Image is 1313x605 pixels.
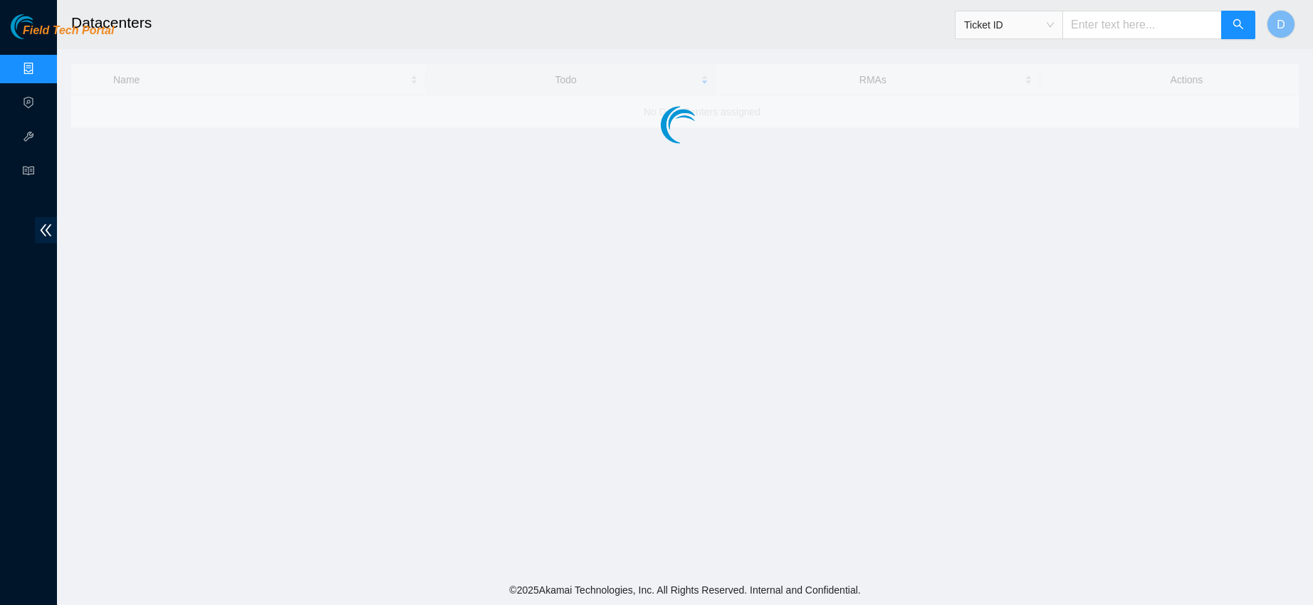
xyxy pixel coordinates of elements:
span: Field Tech Portal [23,24,114,38]
a: Akamai TechnologiesField Tech Portal [11,26,114,44]
img: Akamai Technologies [11,14,72,39]
span: double-left [35,217,57,243]
button: D [1267,10,1295,38]
input: Enter text here... [1062,11,1222,39]
button: search [1221,11,1255,39]
span: read [23,159,34,187]
span: search [1233,19,1244,32]
span: D [1277,16,1285,33]
span: Ticket ID [964,14,1054,36]
footer: © 2025 Akamai Technologies, Inc. All Rights Reserved. Internal and Confidential. [57,575,1313,605]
